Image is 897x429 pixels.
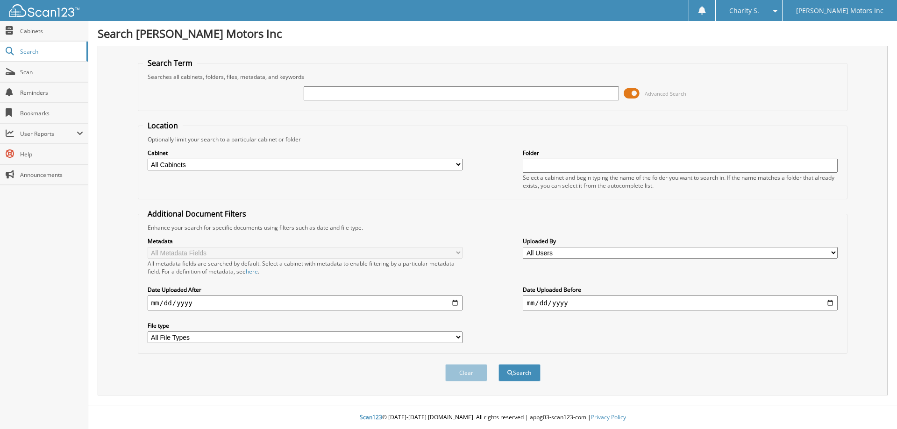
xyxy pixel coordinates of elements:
[523,295,838,310] input: end
[20,130,77,138] span: User Reports
[20,109,83,117] span: Bookmarks
[523,286,838,294] label: Date Uploaded Before
[523,174,838,190] div: Select a cabinet and begin typing the name of the folder you want to search in. If the name match...
[98,26,888,41] h1: Search [PERSON_NAME] Motors Inc
[143,58,197,68] legend: Search Term
[20,89,83,97] span: Reminders
[360,413,382,421] span: Scan123
[796,8,883,14] span: [PERSON_NAME] Motors Inc
[591,413,626,421] a: Privacy Policy
[88,406,897,429] div: © [DATE]-[DATE] [DOMAIN_NAME]. All rights reserved | appg03-scan123-com |
[498,364,541,381] button: Search
[9,4,79,17] img: scan123-logo-white.svg
[645,90,686,97] span: Advanced Search
[850,384,897,429] iframe: Chat Widget
[143,135,843,143] div: Optionally limit your search to a particular cabinet or folder
[523,149,838,157] label: Folder
[148,149,463,157] label: Cabinet
[148,237,463,245] label: Metadata
[20,150,83,158] span: Help
[20,68,83,76] span: Scan
[148,286,463,294] label: Date Uploaded After
[143,120,183,131] legend: Location
[143,73,843,81] div: Searches all cabinets, folders, files, metadata, and keywords
[20,27,83,35] span: Cabinets
[246,267,258,275] a: here
[20,171,83,179] span: Announcements
[445,364,487,381] button: Clear
[143,209,251,219] legend: Additional Document Filters
[148,260,463,275] div: All metadata fields are searched by default. Select a cabinet with metadata to enable filtering b...
[148,295,463,310] input: start
[729,8,759,14] span: Charity S.
[523,237,838,245] label: Uploaded By
[148,322,463,330] label: File type
[143,224,843,232] div: Enhance your search for specific documents using filters such as date and file type.
[20,48,82,56] span: Search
